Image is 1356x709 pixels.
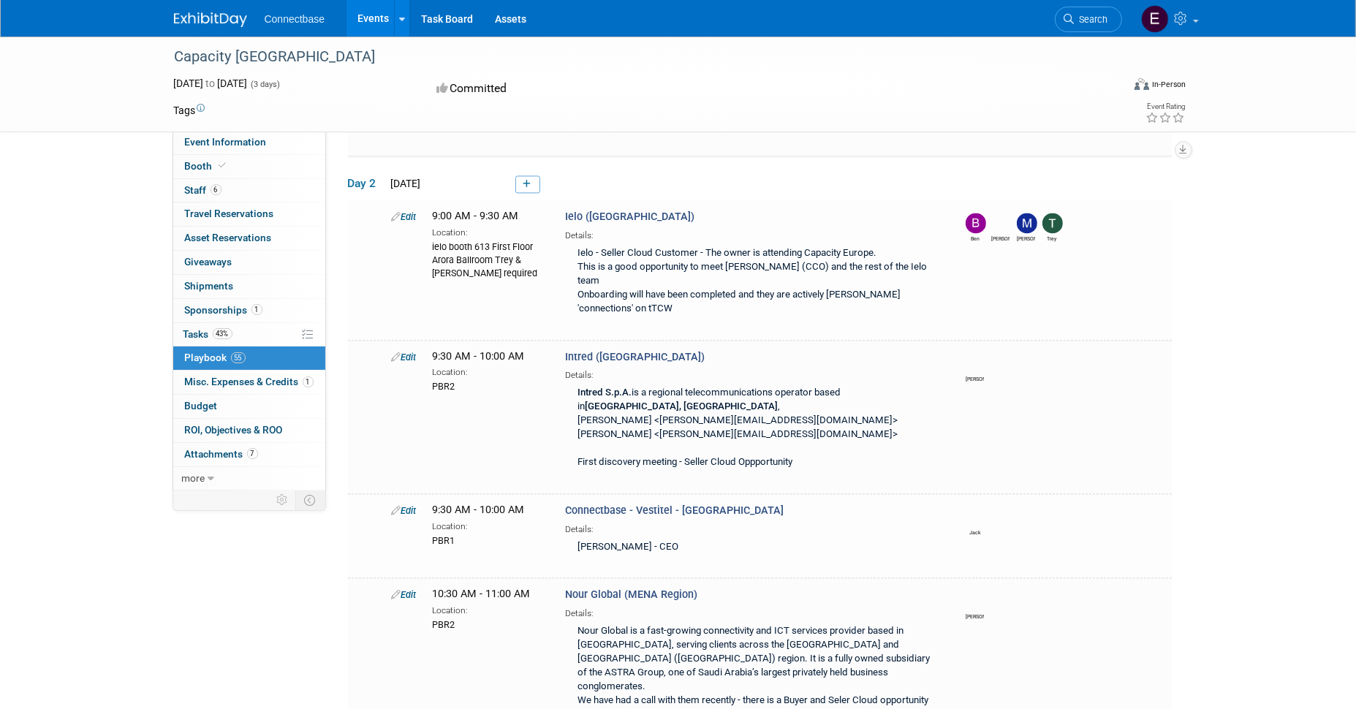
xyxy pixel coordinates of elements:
[392,352,417,363] a: Edit
[185,400,218,412] span: Budget
[185,352,246,363] span: Playbook
[173,419,325,442] a: ROI, Objectives & ROO
[1055,7,1122,32] a: Search
[213,328,232,339] span: 43%
[250,80,281,89] span: (3 days)
[565,504,784,517] span: Connectbase - Vestitel - [GEOGRAPHIC_DATA]
[173,155,325,178] a: Booth
[348,175,385,192] span: Day 2
[231,352,246,363] span: 55
[1017,233,1035,243] div: Mary Ann Rose
[1141,5,1169,33] img: Edison Smith-Stubbs
[433,518,543,533] div: Location:
[433,210,519,222] span: 9:00 AM - 9:30 AM
[392,211,417,222] a: Edit
[565,519,941,536] div: Details:
[966,527,984,537] div: Jack Davey
[966,374,984,383] div: John Giblin
[182,472,205,484] span: more
[185,136,267,148] span: Event Information
[173,467,325,490] a: more
[433,364,543,379] div: Location:
[387,178,421,189] span: [DATE]
[185,256,232,268] span: Giveaways
[433,239,543,280] div: ielo booth 613 First Floor Arora Ballroom Trey & [PERSON_NAME] required
[173,395,325,418] a: Budget
[219,162,227,170] i: Booth reservation complete
[1017,213,1037,233] img: Mary Ann Rose
[432,76,755,102] div: Committed
[966,507,986,527] img: Jack Davey
[392,589,417,600] a: Edit
[185,424,283,436] span: ROI, Objectives & ROO
[185,184,221,196] span: Staff
[174,12,247,27] img: ExhibitDay
[173,251,325,274] a: Giveaways
[173,371,325,394] a: Misc. Expenses & Credits1
[185,376,314,387] span: Misc. Expenses & Credits
[185,280,234,292] span: Shipments
[585,401,778,412] b: [GEOGRAPHIC_DATA], [GEOGRAPHIC_DATA]
[565,588,697,601] span: Nour Global (MENA Region)
[183,328,232,340] span: Tasks
[1042,213,1063,233] img: Trey Willis
[966,353,986,374] img: John Giblin
[433,350,525,363] span: 9:30 AM - 10:00 AM
[295,490,325,509] td: Toggle Event Tabs
[433,602,543,617] div: Location:
[565,225,941,242] div: Details:
[185,160,230,172] span: Booth
[173,346,325,370] a: Playbook55
[433,379,543,393] div: PBR2
[185,208,274,219] span: Travel Reservations
[173,202,325,226] a: Travel Reservations
[966,611,984,621] div: John Giblin
[247,448,258,459] span: 7
[1135,78,1149,90] img: Format-Inperson.png
[565,242,941,322] div: Ielo - Seller Cloud Customer - The owner is attending Capacity Europe. This is a good opportunity...
[173,443,325,466] a: Attachments7
[565,211,694,223] span: Ielo ([GEOGRAPHIC_DATA])
[1075,14,1108,25] span: Search
[1042,233,1061,243] div: Trey Willis
[1151,79,1186,90] div: In-Person
[270,490,296,509] td: Personalize Event Tab Strip
[211,184,221,195] span: 6
[433,533,543,547] div: PBR1
[433,504,525,516] span: 9:30 AM - 10:00 AM
[185,304,262,316] span: Sponsorships
[565,351,705,363] span: Intred ([GEOGRAPHIC_DATA])
[173,227,325,250] a: Asset Reservations
[265,13,325,25] span: Connectbase
[991,233,1010,243] div: John Giblin
[966,591,986,611] img: John Giblin
[392,505,417,516] a: Edit
[577,387,632,398] b: Intred S.p.A.
[966,213,986,233] img: Ben Edmond
[433,588,531,600] span: 10:30 AM - 11:00 AM
[565,365,941,382] div: Details:
[204,77,218,89] span: to
[185,448,258,460] span: Attachments
[433,617,543,632] div: PBR2
[565,382,941,475] div: is a regional telecommunications operator based in , [PERSON_NAME] <[PERSON_NAME][EMAIL_ADDRESS][...
[565,603,941,620] div: Details:
[966,233,984,243] div: Ben Edmond
[173,299,325,322] a: Sponsorships1
[565,536,941,560] div: [PERSON_NAME] - CEO
[173,275,325,298] a: Shipments
[173,131,325,154] a: Event Information
[185,232,272,243] span: Asset Reservations
[991,213,1012,233] img: John Giblin
[173,323,325,346] a: Tasks43%
[303,376,314,387] span: 1
[174,103,205,118] td: Tags
[1036,76,1186,98] div: Event Format
[433,224,543,239] div: Location:
[173,179,325,202] a: Staff6
[170,44,1100,70] div: Capacity [GEOGRAPHIC_DATA]
[1145,103,1185,110] div: Event Rating
[174,77,248,89] span: [DATE] [DATE]
[251,304,262,315] span: 1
